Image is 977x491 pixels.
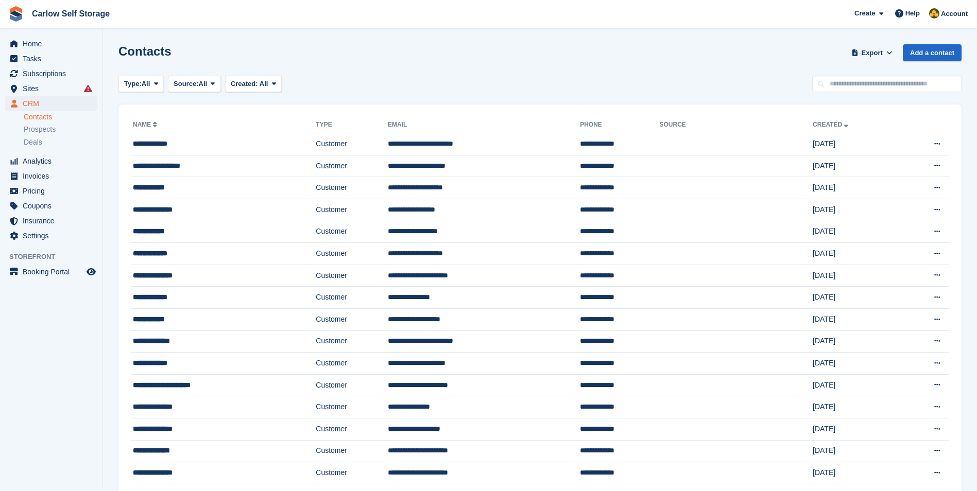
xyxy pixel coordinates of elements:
td: Customer [316,396,388,418]
a: Deals [24,137,97,148]
td: Customer [316,330,388,353]
a: Name [133,121,159,128]
td: Customer [316,418,388,440]
th: Phone [580,117,659,133]
span: Tasks [23,51,84,66]
span: All [142,79,150,89]
td: [DATE] [813,462,899,484]
td: [DATE] [813,155,899,177]
span: All [260,80,268,87]
span: Deals [24,137,42,147]
td: Customer [316,221,388,243]
td: Customer [316,177,388,199]
td: [DATE] [813,308,899,330]
td: [DATE] [813,177,899,199]
td: Customer [316,462,388,484]
td: [DATE] [813,243,899,265]
td: Customer [316,287,388,309]
td: Customer [316,243,388,265]
td: Customer [316,353,388,375]
span: Create [854,8,875,19]
span: Pricing [23,184,84,198]
a: Add a contact [903,44,962,61]
th: Source [660,117,813,133]
td: [DATE] [813,199,899,221]
th: Type [316,117,388,133]
a: menu [5,66,97,81]
span: Storefront [9,252,102,262]
td: Customer [316,374,388,396]
span: CRM [23,96,84,111]
span: Created: [231,80,258,87]
a: menu [5,37,97,51]
span: Insurance [23,214,84,228]
td: [DATE] [813,374,899,396]
td: [DATE] [813,330,899,353]
span: Subscriptions [23,66,84,81]
a: Contacts [24,112,97,122]
a: menu [5,81,97,96]
td: Customer [316,440,388,462]
span: Prospects [24,125,56,134]
a: Carlow Self Storage [28,5,114,22]
span: All [199,79,208,89]
a: Created [813,121,850,128]
span: Type: [124,79,142,89]
a: menu [5,51,97,66]
a: menu [5,229,97,243]
img: stora-icon-8386f47178a22dfd0bd8f6a31ec36ba5ce8667c1dd55bd0f319d3a0aa187defe.svg [8,6,24,22]
a: menu [5,169,97,183]
span: Account [941,9,968,19]
a: menu [5,265,97,279]
button: Created: All [225,76,282,93]
a: Preview store [85,266,97,278]
a: menu [5,199,97,213]
a: menu [5,154,97,168]
td: Customer [316,265,388,287]
span: Sites [23,81,84,96]
td: [DATE] [813,221,899,243]
span: Help [905,8,920,19]
button: Source: All [168,76,221,93]
h1: Contacts [118,44,172,58]
td: [DATE] [813,353,899,375]
span: Home [23,37,84,51]
span: Settings [23,229,84,243]
button: Export [849,44,895,61]
span: Export [862,48,883,58]
a: menu [5,96,97,111]
td: [DATE] [813,440,899,462]
a: Prospects [24,124,97,135]
td: [DATE] [813,265,899,287]
span: Invoices [23,169,84,183]
td: [DATE] [813,133,899,155]
span: Booking Portal [23,265,84,279]
td: Customer [316,199,388,221]
a: menu [5,214,97,228]
button: Type: All [118,76,164,93]
td: [DATE] [813,418,899,440]
td: [DATE] [813,287,899,309]
th: Email [388,117,580,133]
td: Customer [316,133,388,155]
td: Customer [316,155,388,177]
td: Customer [316,308,388,330]
span: Coupons [23,199,84,213]
i: Smart entry sync failures have occurred [84,84,92,93]
span: Analytics [23,154,84,168]
td: [DATE] [813,396,899,418]
img: Kevin Moore [929,8,939,19]
a: menu [5,184,97,198]
span: Source: [174,79,198,89]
